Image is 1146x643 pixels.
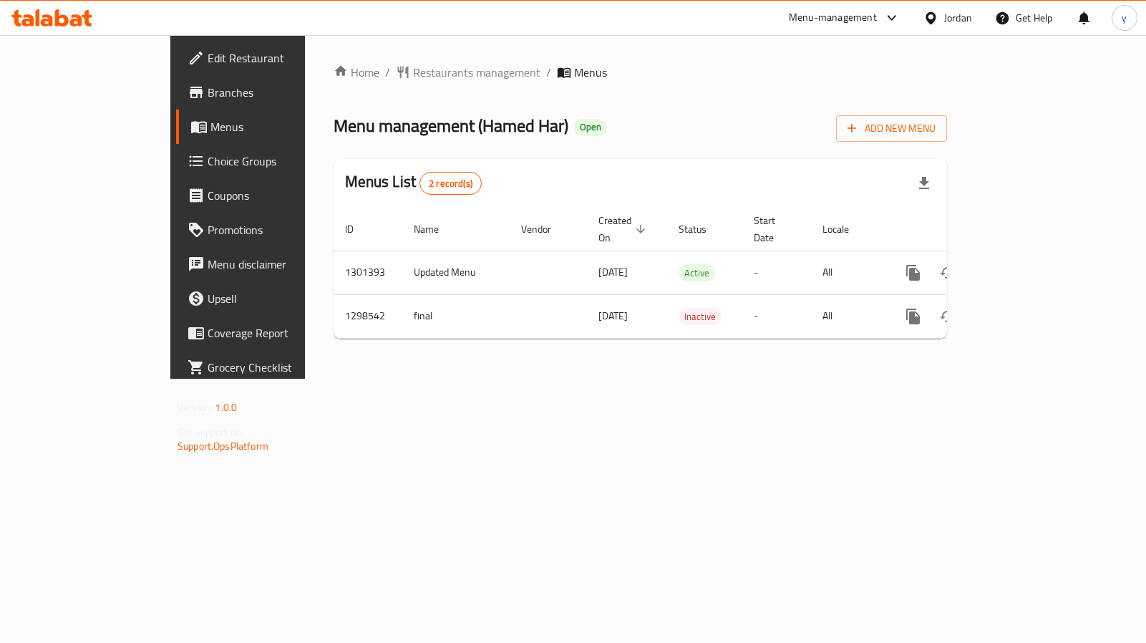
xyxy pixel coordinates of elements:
[176,247,361,281] a: Menu disclaimer
[574,64,607,81] span: Menus
[679,264,715,281] div: Active
[208,221,350,238] span: Promotions
[679,265,715,281] span: Active
[598,212,650,246] span: Created On
[208,84,350,101] span: Branches
[521,221,570,238] span: Vendor
[215,398,237,417] span: 1.0.0
[413,64,540,81] span: Restaurants management
[176,350,361,385] a: Grocery Checklist
[178,398,213,417] span: Version:
[176,281,361,316] a: Upsell
[345,171,482,195] h2: Menus List
[176,110,361,144] a: Menus
[414,221,457,238] span: Name
[178,437,268,455] a: Support.OpsPlatform
[334,110,568,142] span: Menu management ( Hamed Har )
[931,299,965,334] button: Change Status
[836,115,947,142] button: Add New Menu
[789,9,877,26] div: Menu-management
[419,172,482,195] div: Total records count
[1122,10,1127,26] span: y
[679,221,725,238] span: Status
[679,309,722,325] span: Inactive
[907,166,941,200] div: Export file
[420,177,481,190] span: 2 record(s)
[811,294,885,338] td: All
[345,221,372,238] span: ID
[574,121,607,133] span: Open
[176,144,361,178] a: Choice Groups
[176,41,361,75] a: Edit Restaurant
[848,120,936,137] span: Add New Menu
[208,256,350,273] span: Menu disclaimer
[598,306,628,325] span: [DATE]
[896,256,931,290] button: more
[885,208,1045,251] th: Actions
[811,251,885,294] td: All
[210,118,350,135] span: Menus
[178,422,243,441] span: Get support on:
[176,316,361,350] a: Coverage Report
[944,10,972,26] div: Jordan
[208,324,350,342] span: Coverage Report
[742,294,811,338] td: -
[385,64,390,81] li: /
[822,221,868,238] span: Locale
[754,212,794,246] span: Start Date
[176,178,361,213] a: Coupons
[742,251,811,294] td: -
[931,256,965,290] button: Change Status
[176,213,361,247] a: Promotions
[208,153,350,170] span: Choice Groups
[208,49,350,67] span: Edit Restaurant
[334,251,402,294] td: 1301393
[896,299,931,334] button: more
[598,263,628,281] span: [DATE]
[402,294,510,338] td: final
[208,290,350,307] span: Upsell
[334,294,402,338] td: 1298542
[334,64,947,81] nav: breadcrumb
[176,75,361,110] a: Branches
[574,119,607,136] div: Open
[396,64,540,81] a: Restaurants management
[334,208,1045,339] table: enhanced table
[402,251,510,294] td: Updated Menu
[208,187,350,204] span: Coupons
[208,359,350,376] span: Grocery Checklist
[546,64,551,81] li: /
